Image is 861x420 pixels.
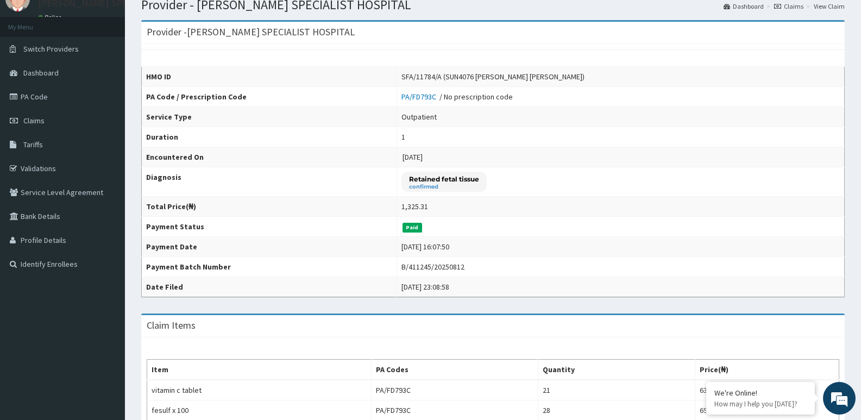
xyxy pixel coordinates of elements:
[401,241,449,252] div: [DATE] 16:07:50
[142,87,397,107] th: PA Code / Prescription Code
[714,388,807,398] div: We're Online!
[403,223,422,233] span: Paid
[814,2,845,11] a: View Claim
[372,360,538,380] th: PA Codes
[401,91,513,102] div: / No prescription code
[401,201,428,212] div: 1,325.31
[23,68,59,78] span: Dashboard
[401,92,439,102] a: PA/FD793C
[142,107,397,127] th: Service Type
[147,360,372,380] th: Item
[142,147,397,167] th: Encountered On
[538,360,695,380] th: Quantity
[409,184,479,190] small: confirmed
[724,2,764,11] a: Dashboard
[695,380,839,400] td: 630.00
[714,399,807,409] p: How may I help you today?
[538,380,695,400] td: 21
[401,131,405,142] div: 1
[142,237,397,257] th: Payment Date
[142,257,397,277] th: Payment Batch Number
[401,261,464,272] div: B/411245/20250812
[142,167,397,197] th: Diagnosis
[23,140,43,149] span: Tariffs
[695,360,839,380] th: Price(₦)
[142,67,397,87] th: HMO ID
[401,281,449,292] div: [DATE] 23:08:58
[401,111,437,122] div: Outpatient
[23,44,79,54] span: Switch Providers
[142,277,397,297] th: Date Filed
[147,380,372,400] td: vitamin c tablet
[403,152,423,162] span: [DATE]
[409,174,479,184] p: Retained fetal tissue
[142,217,397,237] th: Payment Status
[142,197,397,217] th: Total Price(₦)
[147,321,196,330] h3: Claim Items
[142,127,397,147] th: Duration
[372,380,538,400] td: PA/FD793C
[774,2,803,11] a: Claims
[23,116,45,126] span: Claims
[147,27,355,37] h3: Provider - [PERSON_NAME] SPECIALIST HOSPITAL
[401,71,585,82] div: SFA/11784/A (SUN4076 [PERSON_NAME] [PERSON_NAME])
[38,14,64,21] a: Online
